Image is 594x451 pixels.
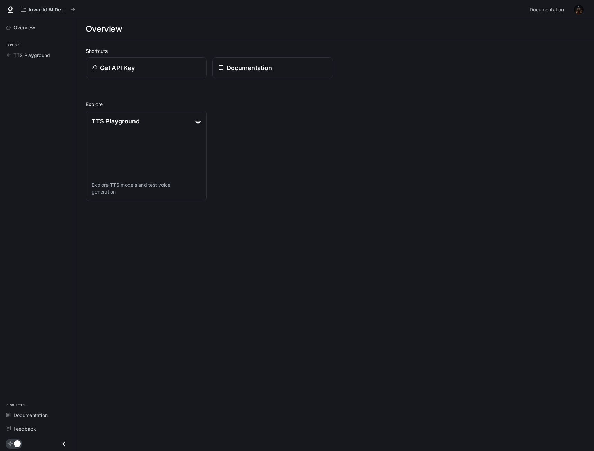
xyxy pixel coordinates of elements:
p: Inworld AI Demos [29,7,67,13]
p: Explore TTS models and test voice generation [92,181,201,195]
span: TTS Playground [13,51,50,59]
a: TTS PlaygroundExplore TTS models and test voice generation [86,111,207,201]
h2: Shortcuts [86,47,586,55]
button: Close drawer [56,437,72,451]
p: Documentation [226,63,272,73]
span: Documentation [13,412,48,419]
a: TTS Playground [3,49,74,61]
span: Overview [13,24,35,31]
button: Get API Key [86,57,207,78]
a: Overview [3,21,74,34]
img: User avatar [574,5,584,15]
span: Dark mode toggle [14,440,21,447]
span: Feedback [13,425,36,432]
h1: Overview [86,22,122,36]
p: TTS Playground [92,116,140,126]
a: Documentation [3,409,74,421]
a: Documentation [212,57,333,78]
p: Get API Key [100,63,135,73]
button: All workspaces [18,3,78,17]
button: User avatar [572,3,586,17]
h2: Explore [86,101,586,108]
a: Documentation [527,3,569,17]
span: Documentation [530,6,564,14]
a: Feedback [3,423,74,435]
